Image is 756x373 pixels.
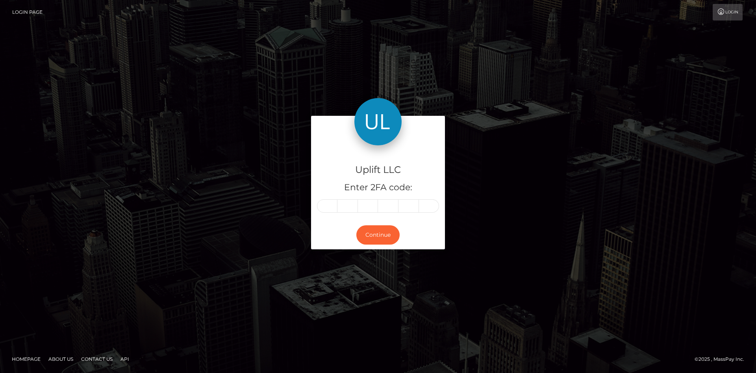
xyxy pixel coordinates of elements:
[317,163,439,177] h4: Uplift LLC
[12,4,43,20] a: Login Page
[78,353,116,365] a: Contact Us
[713,4,743,20] a: Login
[356,225,400,245] button: Continue
[695,355,750,364] div: © 2025 , MassPay Inc.
[354,98,402,145] img: Uplift LLC
[317,182,439,194] h5: Enter 2FA code:
[9,353,44,365] a: Homepage
[117,353,132,365] a: API
[45,353,76,365] a: About Us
